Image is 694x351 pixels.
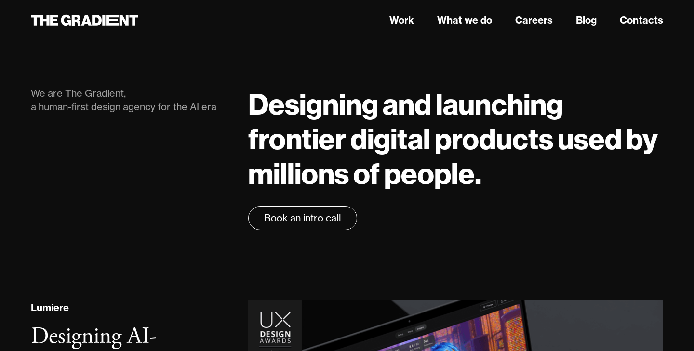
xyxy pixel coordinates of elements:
a: Blog [576,13,597,27]
a: What we do [437,13,492,27]
div: We are The Gradient, a human-first design agency for the AI era [31,87,229,114]
a: Contacts [620,13,663,27]
div: Lumiere [31,300,69,315]
a: Book an intro call [248,206,357,230]
h1: Designing and launching frontier digital products used by millions of people. [248,87,663,191]
a: Careers [515,13,553,27]
a: Work [389,13,414,27]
